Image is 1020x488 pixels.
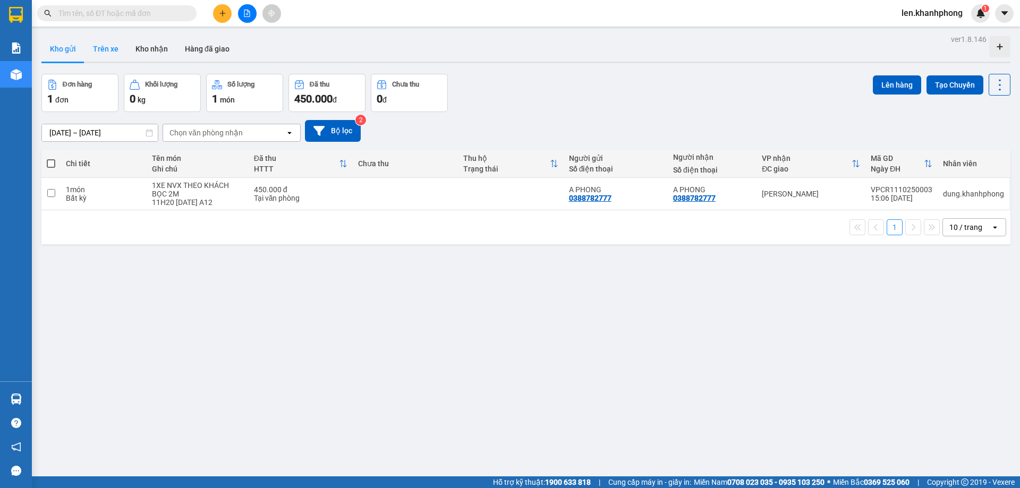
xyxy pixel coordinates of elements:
th: Toggle SortBy [865,150,938,178]
div: dung.khanhphong [943,190,1004,198]
span: món [220,96,235,104]
div: VPCR1110250003 [871,185,932,194]
span: 450.000 [294,92,333,105]
strong: 0369 525 060 [864,478,909,486]
div: Chưa thu [392,81,419,88]
div: Người nhận [673,153,751,161]
strong: 0708 023 035 - 0935 103 250 [727,478,824,486]
div: 0388782777 [673,194,716,202]
th: Toggle SortBy [756,150,865,178]
span: Cung cấp máy in - giấy in: [608,476,691,488]
div: Mã GD [871,154,924,162]
div: Ngày ĐH [871,165,924,173]
th: Toggle SortBy [249,150,353,178]
button: Kho nhận [127,36,176,62]
span: 0 [377,92,382,105]
svg: open [285,129,294,137]
input: Tìm tên, số ĐT hoặc mã đơn [58,7,184,19]
span: notification [11,442,21,452]
sup: 2 [355,115,366,125]
button: Hàng đã giao [176,36,238,62]
span: file-add [243,10,251,17]
span: 0 [130,92,135,105]
button: Số lượng1món [206,74,283,112]
div: A PHONG [673,185,751,194]
button: Chưa thu0đ [371,74,448,112]
div: Tạo kho hàng mới [989,36,1010,57]
span: đ [382,96,387,104]
div: ver 1.8.146 [951,33,987,45]
span: 1 [212,92,218,105]
th: Toggle SortBy [458,150,563,178]
div: Trạng thái [463,165,549,173]
div: [PERSON_NAME] [762,190,860,198]
strong: 1900 633 818 [545,478,591,486]
span: search [44,10,52,17]
button: Lên hàng [873,75,921,95]
span: Hỗ trợ kỹ thuật: [493,476,591,488]
img: logo-vxr [9,7,23,23]
button: aim [262,4,281,23]
button: Tạo Chuyến [926,75,983,95]
div: Chọn văn phòng nhận [169,127,243,138]
div: Số điện thoại [673,166,751,174]
div: ĐC giao [762,165,852,173]
span: Miền Nam [694,476,824,488]
span: plus [219,10,226,17]
span: 1 [47,92,53,105]
input: Select a date range. [42,124,158,141]
span: copyright [961,478,968,486]
svg: open [991,223,999,232]
div: Chi tiết [66,159,141,168]
span: 1 [983,5,987,12]
button: Bộ lọc [305,120,361,142]
img: icon-new-feature [976,8,985,18]
button: 1 [887,219,903,235]
button: file-add [238,4,257,23]
div: A PHONG [569,185,662,194]
span: aim [268,10,275,17]
button: Trên xe [84,36,127,62]
span: | [917,476,919,488]
span: caret-down [1000,8,1009,18]
div: Đã thu [254,154,339,162]
div: 10 / trang [949,222,982,233]
div: Đơn hàng [63,81,92,88]
div: 1XE NVX THEO KHÁCH BỌC 2M [152,181,243,198]
button: Khối lượng0kg [124,74,201,112]
span: question-circle [11,418,21,428]
div: Chưa thu [358,159,453,168]
div: 450.000 đ [254,185,347,194]
span: Miền Bắc [833,476,909,488]
div: Bất kỳ [66,194,141,202]
span: kg [138,96,146,104]
button: Đơn hàng1đơn [41,74,118,112]
button: Kho gửi [41,36,84,62]
div: 1 món [66,185,141,194]
button: caret-down [995,4,1014,23]
sup: 1 [982,5,989,12]
div: Nhân viên [943,159,1004,168]
span: | [599,476,600,488]
span: ⚪️ [827,480,830,484]
div: Người gửi [569,154,662,162]
div: Tại văn phòng [254,194,347,202]
div: Tên món [152,154,243,162]
div: 0388782777 [569,194,611,202]
div: Số lượng [227,81,254,88]
img: warehouse-icon [11,69,22,80]
span: đơn [55,96,69,104]
div: HTTT [254,165,339,173]
span: len.khanhphong [893,6,971,20]
span: message [11,466,21,476]
button: Đã thu450.000đ [288,74,365,112]
div: VP nhận [762,154,852,162]
img: solution-icon [11,42,22,54]
div: 11H20 NGÀY 12/10 A12 [152,198,243,207]
div: Ghi chú [152,165,243,173]
div: Đã thu [310,81,329,88]
span: đ [333,96,337,104]
div: Số điện thoại [569,165,662,173]
div: 15:06 [DATE] [871,194,932,202]
div: Thu hộ [463,154,549,162]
